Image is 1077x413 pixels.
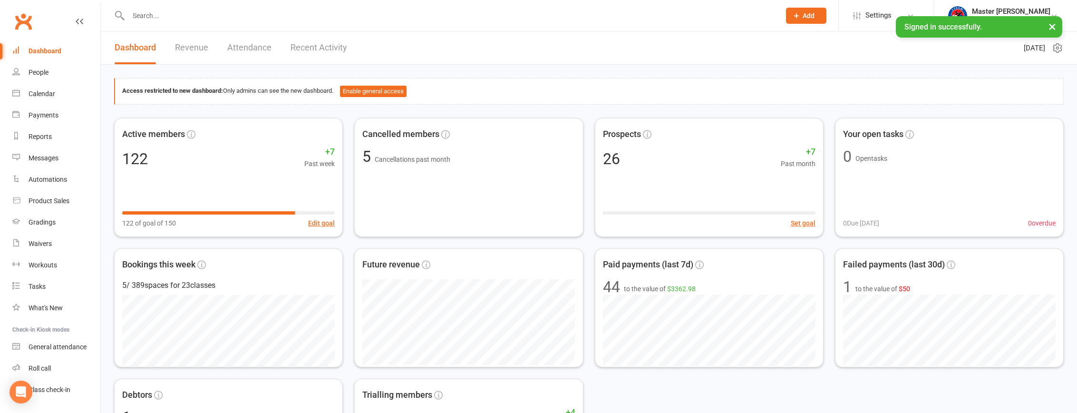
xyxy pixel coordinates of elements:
[781,145,815,159] span: +7
[12,233,100,255] a: Waivers
[115,31,156,64] a: Dashboard
[667,285,696,293] span: $3362.98
[362,147,375,166] span: 5
[843,149,852,164] div: 0
[122,279,335,292] div: 5 / 389 spaces for 23 classes
[855,284,910,294] span: to the value of
[29,111,58,119] div: Payments
[12,336,100,358] a: General attendance kiosk mode
[29,261,57,269] div: Workouts
[29,283,46,290] div: Tasks
[12,276,100,297] a: Tasks
[603,128,641,141] span: Prospects
[10,381,32,403] div: Open Intercom Messenger
[29,133,52,140] div: Reports
[29,69,49,76] div: People
[304,158,335,169] span: Past week
[175,31,208,64] a: Revenue
[304,145,335,159] span: +7
[29,197,69,205] div: Product Sales
[904,22,982,31] span: Signed in successfully.
[786,8,826,24] button: Add
[12,379,100,401] a: Class kiosk mode
[126,9,774,22] input: Search...
[899,285,910,293] span: $50
[29,343,87,351] div: General attendance
[29,154,58,162] div: Messages
[603,279,620,295] div: 44
[29,386,70,393] div: Class check-in
[12,297,100,319] a: What's New
[972,7,1050,16] div: Master [PERSON_NAME]
[1024,42,1045,54] span: [DATE]
[855,155,887,162] span: Open tasks
[12,40,100,62] a: Dashboard
[11,10,35,33] a: Clubworx
[29,218,56,226] div: Gradings
[29,176,67,183] div: Automations
[122,218,176,228] span: 122 of goal of 150
[227,31,272,64] a: Attendance
[12,212,100,233] a: Gradings
[12,126,100,147] a: Reports
[29,240,52,247] div: Waivers
[362,258,420,272] span: Future revenue
[291,31,347,64] a: Recent Activity
[122,258,195,272] span: Bookings this week
[29,47,61,55] div: Dashboard
[122,151,148,167] div: 122
[29,304,63,312] div: What's New
[122,86,1056,97] div: Only admins can see the new dashboard.
[122,388,152,402] span: Debtors
[375,156,450,163] span: Cancellations past month
[29,364,51,372] div: Roll call
[12,169,100,190] a: Automations
[972,16,1050,24] div: VTEAM Martial Arts
[340,86,407,97] button: Enable general access
[122,87,223,94] strong: Access restricted to new dashboard:
[865,5,892,26] span: Settings
[624,284,696,294] span: to the value of
[12,255,100,276] a: Workouts
[1044,16,1061,37] button: ×
[803,12,815,20] span: Add
[843,279,852,295] div: 1
[308,218,335,228] button: Edit goal
[781,158,815,169] span: Past month
[29,90,55,98] div: Calendar
[12,105,100,126] a: Payments
[603,151,620,167] div: 26
[603,258,693,272] span: Paid payments (last 7d)
[12,147,100,169] a: Messages
[1028,218,1056,228] span: 0 overdue
[843,258,945,272] span: Failed payments (last 30d)
[791,218,815,228] button: Set goal
[12,358,100,379] a: Roll call
[122,128,185,141] span: Active members
[948,6,967,25] img: thumb_image1628552580.png
[843,218,879,228] span: 0 Due [DATE]
[843,128,903,141] span: Your open tasks
[12,190,100,212] a: Product Sales
[362,388,432,402] span: Trialling members
[12,83,100,105] a: Calendar
[12,62,100,83] a: People
[362,128,439,141] span: Cancelled members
